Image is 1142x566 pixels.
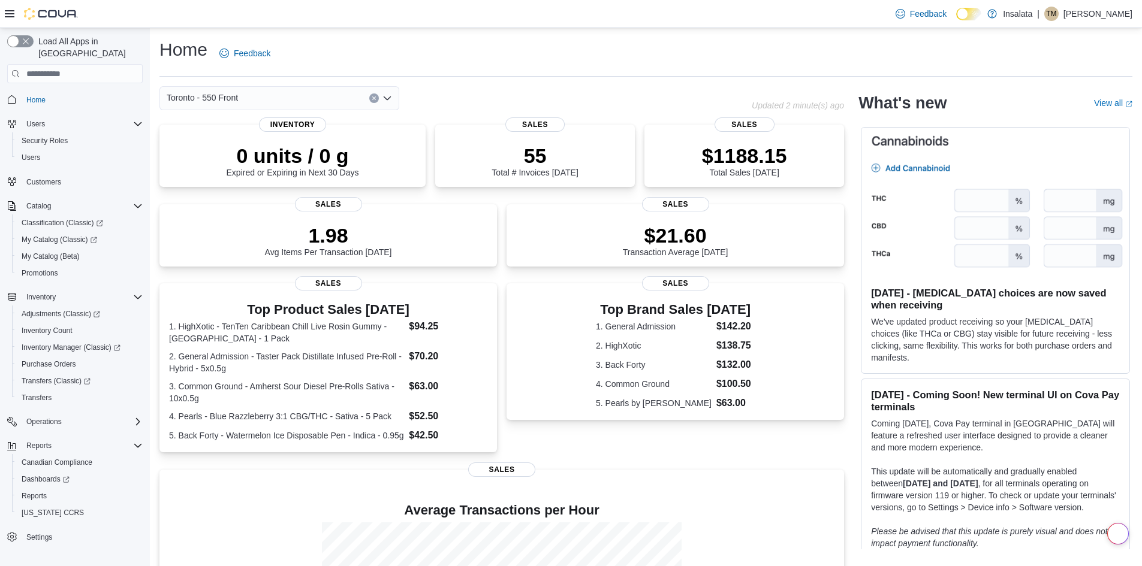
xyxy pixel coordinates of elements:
a: Reports [17,489,52,503]
a: Settings [22,530,57,544]
button: My Catalog (Beta) [12,248,147,265]
h4: Average Transactions per Hour [169,503,834,517]
button: [US_STATE] CCRS [12,504,147,521]
dt: 1. HighXotic - TenTen Caribbean Chill Live Rosin Gummy - [GEOGRAPHIC_DATA] - 1 Pack [169,320,404,344]
button: Users [12,149,147,166]
button: Settings [2,528,147,546]
dd: $63.00 [409,379,487,394]
p: | [1037,7,1039,21]
span: Feedback [910,8,947,20]
a: [US_STATE] CCRS [17,506,89,520]
span: Inventory [22,290,143,304]
span: Reports [22,438,143,453]
a: Customers [22,175,66,189]
span: My Catalog (Beta) [22,252,80,261]
span: Users [22,117,143,131]
span: Sales [295,276,362,290]
dd: $70.20 [409,349,487,364]
a: Home [22,93,50,107]
div: Total # Invoices [DATE] [492,144,578,177]
div: Transaction Average [DATE] [623,223,728,257]
span: Sales [715,117,775,132]
span: Home [26,95,46,105]
p: Coming [DATE], Cova Pay terminal in [GEOGRAPHIC_DATA] will feature a refreshed user interface des... [871,417,1120,453]
span: Inventory [259,117,326,132]
a: Promotions [17,266,63,280]
button: Clear input [369,93,379,103]
span: Sales [468,462,535,477]
div: Tara Mokgoatsane [1044,7,1059,21]
p: [PERSON_NAME] [1063,7,1132,21]
dt: 5. Pearls by [PERSON_NAME] [596,397,712,409]
a: Dashboards [17,472,74,486]
span: Sales [642,197,709,211]
a: Feedback [891,2,951,26]
button: Catalog [22,199,56,213]
button: Transfers [12,389,147,406]
span: Inventory [26,292,56,302]
span: Settings [26,532,52,542]
button: Canadian Compliance [12,454,147,471]
span: Reports [22,491,47,501]
span: Settings [22,529,143,544]
dd: $132.00 [716,358,755,372]
a: My Catalog (Classic) [12,231,147,248]
button: Users [2,116,147,132]
span: Transfers (Classic) [17,374,143,388]
button: Open list of options [382,93,392,103]
p: 55 [492,144,578,168]
a: Inventory Manager (Classic) [12,339,147,356]
span: [US_STATE] CCRS [22,508,84,517]
a: View allExternal link [1094,98,1132,108]
dt: 5. Back Forty - Watermelon Ice Disposable Pen - Indica - 0.95g [169,429,404,441]
p: This update will be automatically and gradually enabled between , for all terminals operating on ... [871,465,1120,513]
p: Updated 2 minute(s) ago [752,101,844,110]
span: Sales [295,197,362,211]
p: We've updated product receiving so your [MEDICAL_DATA] choices (like THCa or CBG) stay visible fo... [871,316,1120,364]
p: $1188.15 [702,144,787,168]
button: Security Roles [12,132,147,149]
span: Promotions [22,268,58,278]
span: Catalog [26,201,51,211]
span: Inventory Count [17,323,143,338]
p: $21.60 [623,223,728,247]
button: Inventory Count [12,322,147,339]
span: Operations [26,417,62,426]
span: Users [17,150,143,165]
span: Promotions [17,266,143,280]
button: Home [2,90,147,108]
p: Insalata [1003,7,1032,21]
span: Customers [26,177,61,187]
a: Feedback [215,41,275,65]
span: Dashboards [17,472,143,486]
a: Transfers [17,391,56,405]
span: Inventory Manager (Classic) [17,340,143,355]
a: My Catalog (Beta) [17,249,85,264]
button: Inventory [22,290,61,304]
div: Total Sales [DATE] [702,144,787,177]
span: TM [1046,7,1056,21]
a: Inventory Count [17,323,77,338]
h3: Top Product Sales [DATE] [169,302,487,317]
img: Cova [24,8,78,20]
button: Inventory [2,289,147,305]
button: Promotions [12,265,147,282]
span: Reports [17,489,143,503]
span: Sales [505,117,565,132]
input: Dark Mode [956,8,981,20]
span: Dashboards [22,474,70,484]
button: Purchase Orders [12,356,147,373]
span: Inventory Manager (Classic) [22,343,120,352]
span: Transfers [17,391,143,405]
span: Reports [26,441,52,450]
span: Dark Mode [956,20,957,21]
button: Reports [2,437,147,454]
strong: [DATE] and [DATE] [903,479,978,488]
span: Classification (Classic) [17,216,143,230]
a: Transfers (Classic) [17,374,95,388]
dt: 2. General Admission - Taster Pack Distillate Infused Pre-Roll - Hybrid - 5x0.5g [169,350,404,374]
span: Home [22,92,143,107]
span: Feedback [234,47,270,59]
a: Purchase Orders [17,357,81,371]
span: Adjustments (Classic) [17,307,143,321]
